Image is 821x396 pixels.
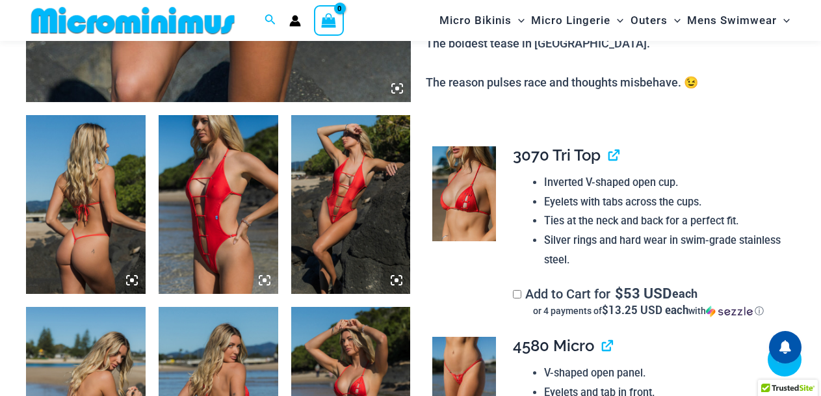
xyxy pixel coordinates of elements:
[513,336,594,355] span: 4580 Micro
[544,211,784,231] li: Ties at the neck and back for a perfect fit.
[513,304,785,317] div: or 4 payments of with
[610,4,623,37] span: Menu Toggle
[265,12,276,29] a: Search icon link
[314,5,344,35] a: View Shopping Cart, empty
[26,6,240,35] img: MM SHOP LOGO FLAT
[289,15,301,27] a: Account icon link
[602,302,688,317] span: $13.25 USD each
[668,4,681,37] span: Menu Toggle
[291,115,411,295] img: Link Tangello 8650 One Piece Monokini
[531,4,610,37] span: Micro Lingerie
[434,2,795,39] nav: Site Navigation
[528,4,627,37] a: Micro LingerieMenu ToggleMenu Toggle
[615,284,623,302] span: $
[706,306,753,317] img: Sezzle
[544,173,784,192] li: Inverted V-shaped open cup.
[439,4,512,37] span: Micro Bikinis
[672,287,697,300] span: each
[631,4,668,37] span: Outers
[544,363,784,383] li: V-shaped open panel.
[513,290,521,298] input: Add to Cart for$53 USD eachor 4 payments of$13.25 USD eachwithSezzle Click to learn more about Se...
[615,287,671,300] span: 53 USD
[436,4,528,37] a: Micro BikinisMenu ToggleMenu Toggle
[513,304,785,317] div: or 4 payments of$13.25 USD eachwithSezzle Click to learn more about Sezzle
[777,4,790,37] span: Menu Toggle
[513,286,785,318] label: Add to Cart for
[627,4,684,37] a: OutersMenu ToggleMenu Toggle
[687,4,777,37] span: Mens Swimwear
[513,146,601,165] span: 3070 Tri Top
[544,192,784,212] li: Eyelets with tabs across the cups.
[432,146,495,241] img: Link Tangello 3070 Tri Top
[512,4,525,37] span: Menu Toggle
[544,231,784,269] li: Silver rings and hard wear in swim-grade stainless steel.
[159,115,278,295] img: Link Tangello 8650 One Piece Monokini
[26,115,146,295] img: Link Tangello 8650 One Piece Monokini
[684,4,793,37] a: Mens SwimwearMenu ToggleMenu Toggle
